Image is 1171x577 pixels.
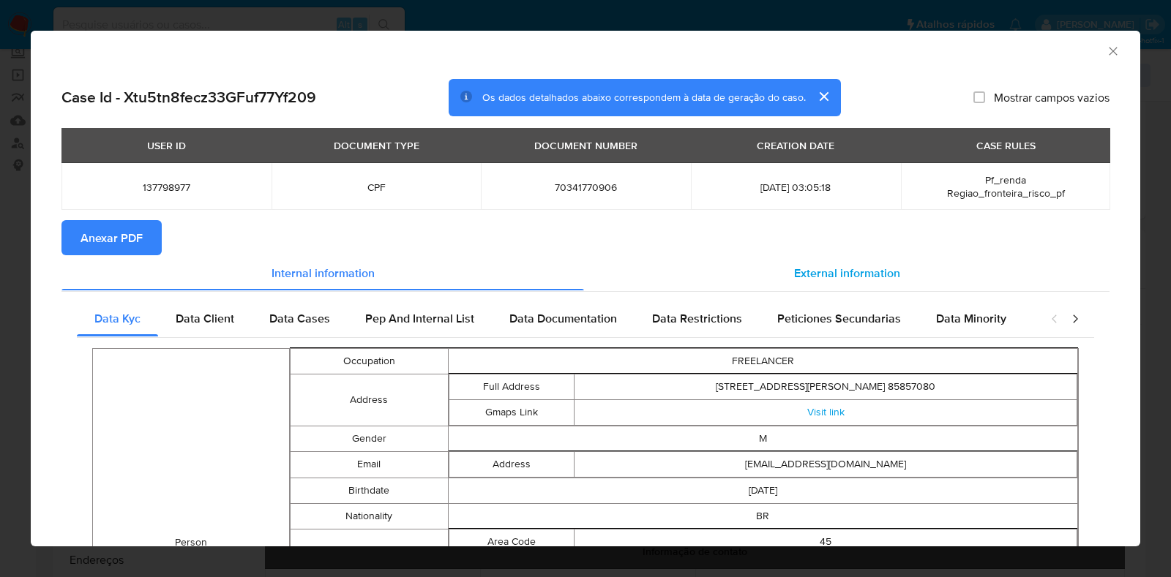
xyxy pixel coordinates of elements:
span: 70341770906 [498,181,673,194]
span: [DATE] 03:05:18 [708,181,883,194]
span: Data Documentation [509,310,617,327]
div: DOCUMENT TYPE [325,133,428,158]
span: Data Kyc [94,310,141,327]
div: USER ID [138,133,195,158]
span: Data Client [176,310,234,327]
span: Mostrar campos vazios [994,90,1110,105]
button: Anexar PDF [61,220,162,255]
div: closure-recommendation-modal [31,31,1140,546]
span: Peticiones Secundarias [777,310,901,327]
span: Internal information [272,264,375,281]
td: Address [291,374,448,426]
div: CASE RULES [968,133,1044,158]
td: Address [449,451,575,477]
td: Full Address [449,374,575,399]
span: Data Minority [936,310,1006,327]
td: Gmaps Link [449,399,575,425]
h2: Case Id - Xtu5tn8fecz33GFuf77Yf209 [61,88,316,107]
span: Pf_renda [985,173,1026,187]
td: [STREET_ADDRESS][PERSON_NAME] 85857080 [575,374,1077,399]
span: Pep And Internal List [365,310,474,327]
td: Occupation [291,348,448,374]
input: Mostrar campos vazios [973,91,985,103]
span: Data Cases [269,310,330,327]
td: Nationality [291,503,448,529]
span: Os dados detalhados abaixo correspondem à data de geração do caso. [482,90,806,105]
td: Birthdate [291,478,448,503]
td: [EMAIL_ADDRESS][DOMAIN_NAME] [575,451,1077,477]
td: 45 [575,529,1077,554]
button: Fechar a janela [1106,44,1119,57]
span: 137798977 [79,181,254,194]
td: Area Code [449,529,575,554]
td: FREELANCER [448,348,1078,374]
span: CPF [289,181,464,194]
a: Visit link [807,404,845,419]
div: CREATION DATE [748,133,843,158]
td: [DATE] [448,478,1078,503]
button: cerrar [806,79,841,114]
div: DOCUMENT NUMBER [525,133,646,158]
td: Email [291,451,448,478]
span: Anexar PDF [81,222,143,254]
span: External information [794,264,900,281]
td: BR [448,503,1078,529]
div: Detailed internal info [77,301,1036,336]
div: Detailed info [61,255,1110,290]
td: M [448,426,1078,451]
span: Regiao_fronteira_risco_pf [947,186,1065,200]
td: Gender [291,426,448,451]
span: Data Restrictions [652,310,742,327]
